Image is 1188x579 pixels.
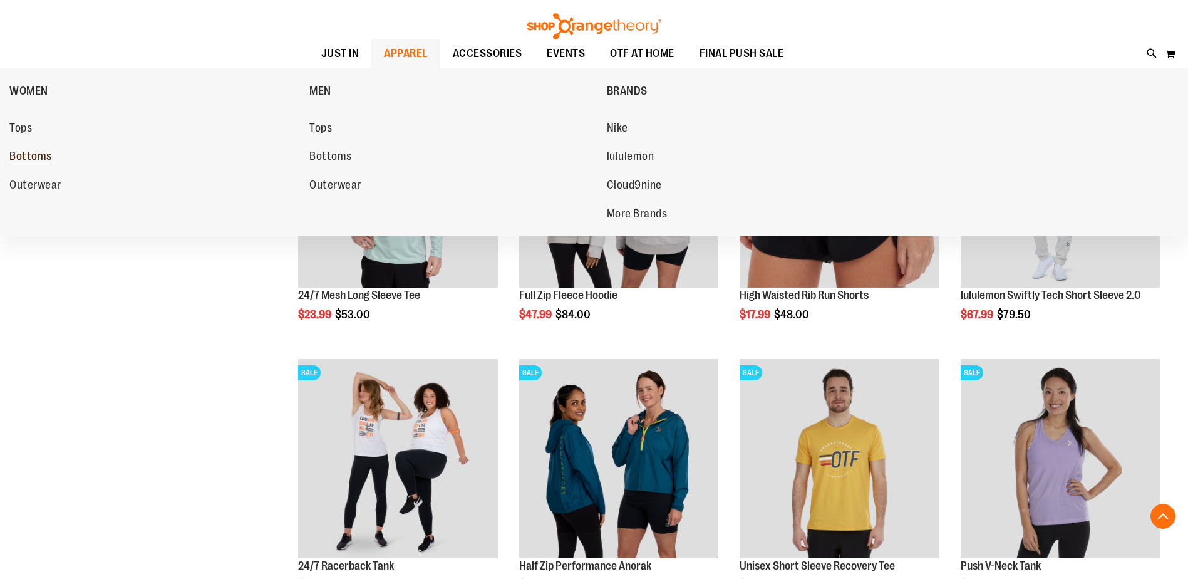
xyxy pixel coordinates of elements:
[740,308,772,321] span: $17.99
[700,39,784,68] span: FINAL PUSH SALE
[774,308,811,321] span: $48.00
[309,75,600,107] a: MEN
[519,289,617,301] a: Full Zip Fleece Hoodie
[440,39,535,68] a: ACCESSORIES
[309,85,331,100] span: MEN
[298,289,420,301] a: 24/7 Mesh Long Sleeve Tee
[961,289,1141,301] a: lululemon Swiftly Tech Short Sleeve 2.0
[961,365,983,380] span: SALE
[607,179,662,194] span: Cloud9nine
[298,560,394,572] a: 24/7 Racerback Tank
[309,179,361,194] span: Outerwear
[610,39,674,68] span: OTF AT HOME
[740,359,939,560] a: Product image for Unisex Short Sleeve Recovery TeeSALE
[519,560,651,572] a: Half Zip Performance Anorak
[371,39,440,68] a: APPAREL
[9,179,61,194] span: Outerwear
[335,308,372,321] span: $53.00
[309,150,352,165] span: Bottoms
[607,85,648,100] span: BRANDS
[298,308,333,321] span: $23.99
[298,365,321,380] span: SALE
[740,359,939,558] img: Product image for Unisex Short Sleeve Recovery Tee
[740,560,895,572] a: Unisex Short Sleeve Recovery Tee
[9,122,32,137] span: Tops
[961,359,1160,560] a: Product image for Push V-Neck TankSALE
[9,150,52,165] span: Bottoms
[740,289,869,301] a: High Waisted Rib Run Shorts
[519,359,718,558] img: Half Zip Performance Anorak
[519,308,554,321] span: $47.99
[309,39,372,68] a: JUST IN
[9,85,48,100] span: WOMEN
[525,13,663,39] img: Shop Orangetheory
[9,75,303,107] a: WOMEN
[597,39,687,68] a: OTF AT HOME
[555,308,592,321] span: $84.00
[519,359,718,560] a: Half Zip Performance AnorakSALE
[740,365,762,380] span: SALE
[607,150,654,165] span: lululemon
[961,308,995,321] span: $67.99
[321,39,359,68] span: JUST IN
[607,122,628,137] span: Nike
[607,75,901,107] a: BRANDS
[961,560,1041,572] a: Push V-Neck Tank
[547,39,585,68] span: EVENTS
[309,122,332,137] span: Tops
[961,359,1160,558] img: Product image for Push V-Neck Tank
[298,359,497,558] img: 24/7 Racerback Tank
[519,365,542,380] span: SALE
[298,359,497,560] a: 24/7 Racerback TankSALE
[534,39,597,68] a: EVENTS
[997,308,1033,321] span: $79.50
[1150,504,1175,529] button: Back To Top
[607,207,668,223] span: More Brands
[453,39,522,68] span: ACCESSORIES
[384,39,428,68] span: APPAREL
[687,39,797,68] a: FINAL PUSH SALE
